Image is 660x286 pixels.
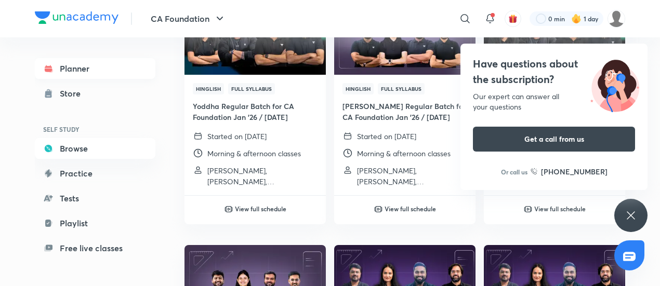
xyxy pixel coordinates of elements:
[207,165,318,187] p: Aditya Sharma, Shivani Sharma, Shantam Gupta and 2 more
[35,58,155,79] a: Planner
[357,131,416,142] p: Started on [DATE]
[35,238,155,258] a: Free live classes
[508,14,518,23] img: avatar
[342,101,467,122] h4: [PERSON_NAME] Regular Batch for CA Foundation Jan '26 / [DATE]
[357,165,467,187] p: Hitesh Parmar, Nakul Katheria, Akhilesh Daga and 2 more
[571,13,582,24] img: streak
[35,138,155,159] a: Browse
[228,83,275,94] span: Full Syllabus
[534,204,586,213] h6: View full schedule
[235,204,286,213] h6: View full schedule
[35,188,155,209] a: Tests
[357,148,451,159] p: Morning & afternoon classes
[35,11,118,24] img: Company Logo
[374,205,382,213] img: play
[473,91,635,112] div: Our expert can answer all your questions
[225,205,233,213] img: play
[501,167,527,176] p: Or call us
[505,10,521,27] button: avatar
[207,148,301,159] p: Morning & afternoon classes
[144,8,232,29] button: CA Foundation
[35,120,155,138] h6: SELF STUDY
[385,204,436,213] h6: View full schedule
[35,213,155,234] a: Playlist
[608,10,625,28] img: sneha kumari
[531,166,608,177] a: [PHONE_NUMBER]
[473,127,635,152] button: Get a call from us
[541,166,608,177] h6: [PHONE_NUMBER]
[582,56,648,112] img: ttu_illustration_new.svg
[378,83,425,94] span: Full Syllabus
[193,101,318,122] h4: Yoddha Regular Batch for CA Foundation Jan '26 / [DATE]
[35,83,155,104] a: Store
[342,83,374,94] span: Hinglish
[524,205,532,213] img: play
[473,56,635,87] h4: Have questions about the subscription?
[60,87,87,100] div: Store
[193,83,224,94] span: Hinglish
[35,11,118,26] a: Company Logo
[207,131,267,142] p: Started on [DATE]
[35,163,155,184] a: Practice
